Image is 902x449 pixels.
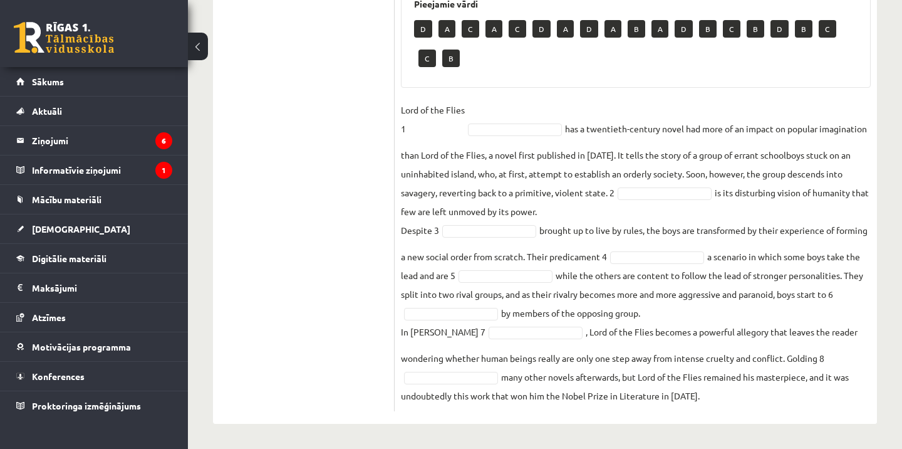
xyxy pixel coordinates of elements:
a: Konferences [16,362,172,391]
p: D [532,20,551,38]
span: Digitālie materiāli [32,253,106,264]
p: Lord of the Flies 1 [401,100,465,138]
a: Atzīmes [16,303,172,332]
p: A [485,20,502,38]
p: D [580,20,598,38]
p: D [770,20,789,38]
p: B [747,20,764,38]
span: Aktuāli [32,105,62,117]
span: Konferences [32,371,85,382]
a: Mācību materiāli [16,185,172,214]
legend: Informatīvie ziņojumi [32,156,172,184]
span: Atzīmes [32,312,66,323]
a: Digitālie materiāli [16,244,172,273]
p: B [699,20,717,38]
a: Informatīvie ziņojumi1 [16,156,172,184]
a: Ziņojumi6 [16,126,172,155]
p: C [509,20,526,38]
p: D [675,20,693,38]
fieldset: has a twentieth-century novel had more of an impact on popular imagination than Lord of the Flies... [401,100,871,405]
p: B [628,20,645,38]
a: [DEMOGRAPHIC_DATA] [16,214,172,243]
a: Aktuāli [16,97,172,125]
p: C [819,20,836,38]
span: Motivācijas programma [32,341,131,352]
span: Mācību materiāli [32,194,101,205]
legend: Maksājumi [32,273,172,302]
span: [DEMOGRAPHIC_DATA] [32,223,130,235]
p: A [557,20,574,38]
p: A [651,20,668,38]
a: Motivācijas programma [16,332,172,361]
p: C [723,20,740,38]
p: Despite 3 [401,221,439,240]
p: C [462,20,479,38]
p: A [604,20,621,38]
a: Proktoringa izmēģinājums [16,391,172,420]
span: Proktoringa izmēģinājums [32,400,141,411]
legend: Ziņojumi [32,126,172,155]
span: Sākums [32,76,64,87]
i: 1 [155,162,172,179]
p: In [PERSON_NAME] 7 [401,322,485,341]
p: D [414,20,432,38]
p: B [442,50,460,67]
p: C [418,50,436,67]
i: 6 [155,132,172,149]
p: B [795,20,812,38]
a: Rīgas 1. Tālmācības vidusskola [14,22,114,53]
a: Maksājumi [16,273,172,302]
a: Sākums [16,67,172,96]
p: A [438,20,455,38]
